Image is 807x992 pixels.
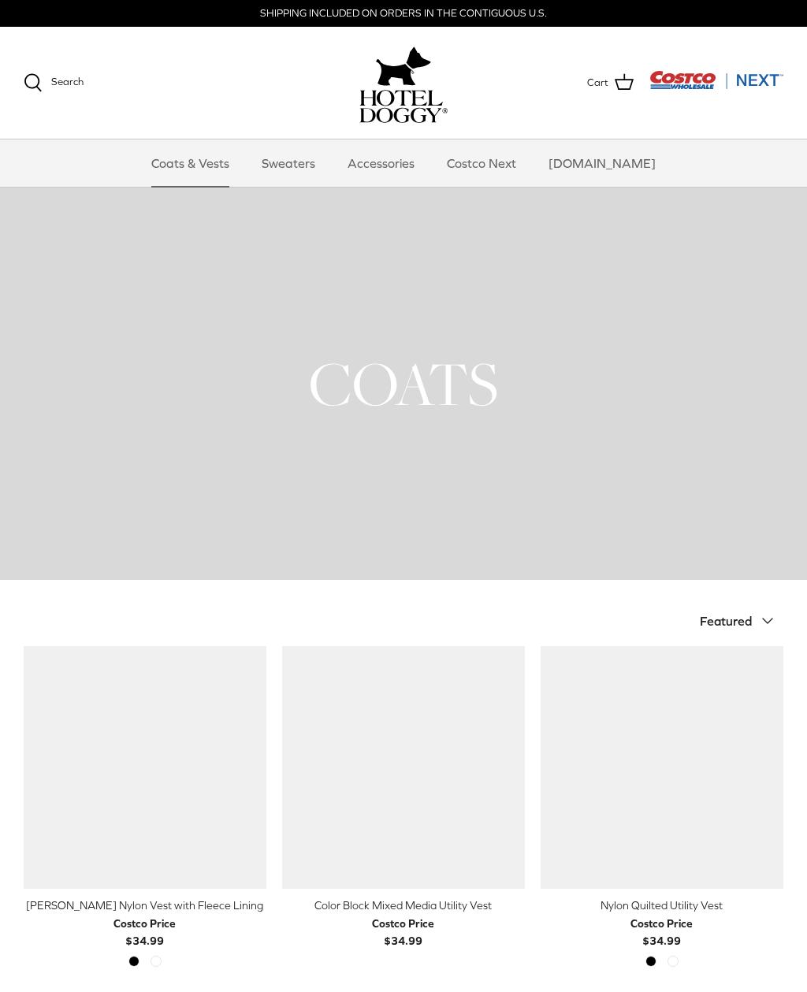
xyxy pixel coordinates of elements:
a: Accessories [333,139,429,187]
a: Search [24,73,84,92]
span: Cart [587,75,608,91]
a: Cart [587,72,634,93]
b: $34.99 [372,915,434,947]
span: Search [51,76,84,87]
img: hoteldoggy.com [376,43,431,90]
img: Costco Next [649,70,783,90]
a: Coats & Vests [137,139,244,187]
a: Color Block Mixed Media Utility Vest Costco Price$34.99 [282,897,525,949]
a: Costco Next [433,139,530,187]
div: Costco Price [372,915,434,932]
div: Nylon Quilted Utility Vest [541,897,783,914]
a: Color Block Mixed Media Utility Vest [282,646,525,889]
a: hoteldoggy.com hoteldoggycom [359,43,448,123]
a: Nylon Quilted Utility Vest Costco Price$34.99 [541,897,783,949]
div: Costco Price [113,915,176,932]
b: $34.99 [630,915,693,947]
div: [PERSON_NAME] Nylon Vest with Fleece Lining [24,897,266,914]
a: Melton Nylon Vest with Fleece Lining [24,646,266,889]
b: $34.99 [113,915,176,947]
a: [DOMAIN_NAME] [534,139,670,187]
a: Nylon Quilted Utility Vest [541,646,783,889]
button: Featured [700,604,783,638]
a: Visit Costco Next [649,80,783,92]
a: Sweaters [247,139,329,187]
h1: COATS [24,345,783,422]
a: [PERSON_NAME] Nylon Vest with Fleece Lining Costco Price$34.99 [24,897,266,949]
img: hoteldoggycom [359,90,448,123]
span: Featured [700,614,752,628]
div: Color Block Mixed Media Utility Vest [282,897,525,914]
div: Costco Price [630,915,693,932]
